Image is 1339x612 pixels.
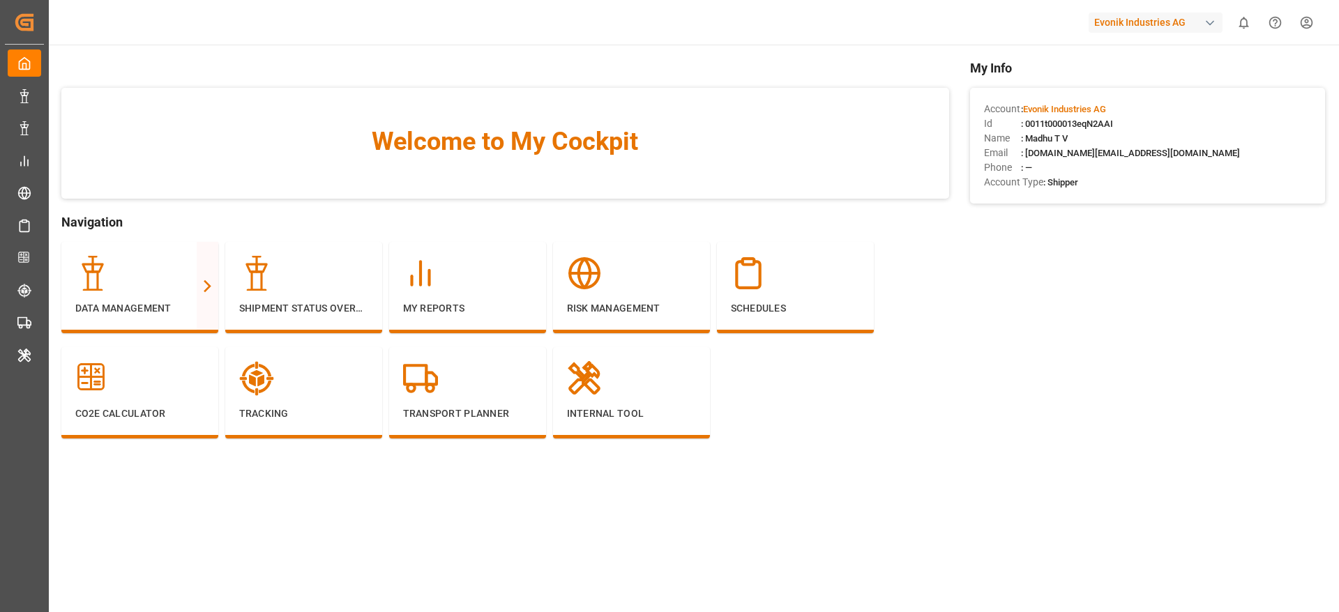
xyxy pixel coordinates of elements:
[239,406,368,421] p: Tracking
[403,406,532,421] p: Transport Planner
[1021,162,1032,173] span: : —
[1021,118,1113,129] span: : 0011t000013eqN2AAI
[984,160,1021,175] span: Phone
[1043,177,1078,188] span: : Shipper
[89,123,921,160] span: Welcome to My Cockpit
[75,301,204,316] p: Data Management
[970,59,1325,77] span: My Info
[984,102,1021,116] span: Account
[1228,7,1259,38] button: show 0 new notifications
[1021,148,1240,158] span: : [DOMAIN_NAME][EMAIL_ADDRESS][DOMAIN_NAME]
[567,301,696,316] p: Risk Management
[1089,9,1228,36] button: Evonik Industries AG
[1021,133,1068,144] span: : Madhu T V
[1023,104,1106,114] span: Evonik Industries AG
[567,406,696,421] p: Internal Tool
[1259,7,1291,38] button: Help Center
[984,116,1021,131] span: Id
[984,175,1043,190] span: Account Type
[239,301,368,316] p: Shipment Status Overview
[984,146,1021,160] span: Email
[984,131,1021,146] span: Name
[731,301,860,316] p: Schedules
[1021,104,1106,114] span: :
[403,301,532,316] p: My Reports
[75,406,204,421] p: CO2e Calculator
[61,213,949,231] span: Navigation
[1089,13,1223,33] div: Evonik Industries AG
